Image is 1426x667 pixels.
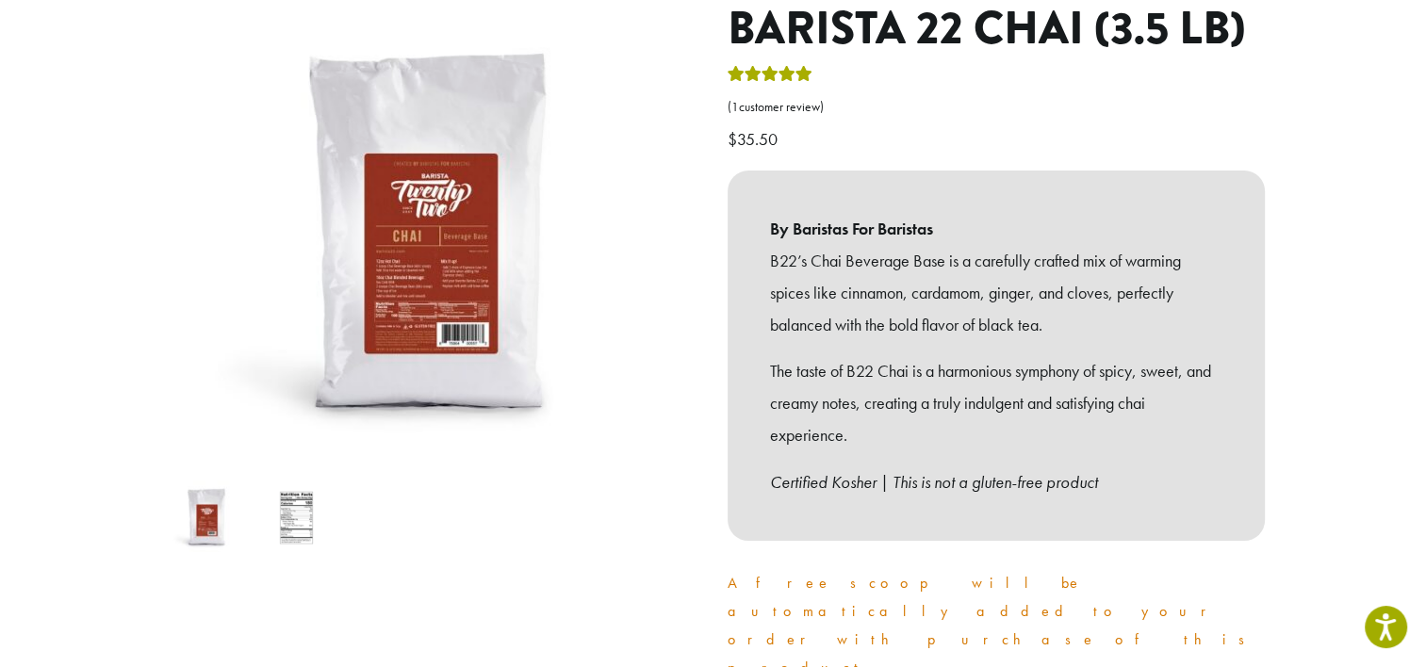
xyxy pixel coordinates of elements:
p: B22’s Chai Beverage Base is a carefully crafted mix of warming spices like cinnamon, cardamom, gi... [770,245,1222,340]
span: $ [728,128,737,150]
b: By Baristas For Baristas [770,213,1222,245]
em: Certified Kosher | This is not a gluten-free product [770,471,1098,493]
h1: Barista 22 Chai (3.5 lb) [728,2,1265,57]
a: (1customer review) [728,98,1265,117]
bdi: 35.50 [728,128,782,150]
div: Rated 5.00 out of 5 [728,63,812,91]
span: 1 [731,99,739,115]
img: B22 Powdered Mix Chai | Dillanos Coffee Roasters [170,480,244,555]
img: Barista 22 Chai (3.5 lb) - Image 2 [259,480,334,555]
p: The taste of B22 Chai is a harmonious symphony of spicy, sweet, and creamy notes, creating a trul... [770,355,1222,450]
